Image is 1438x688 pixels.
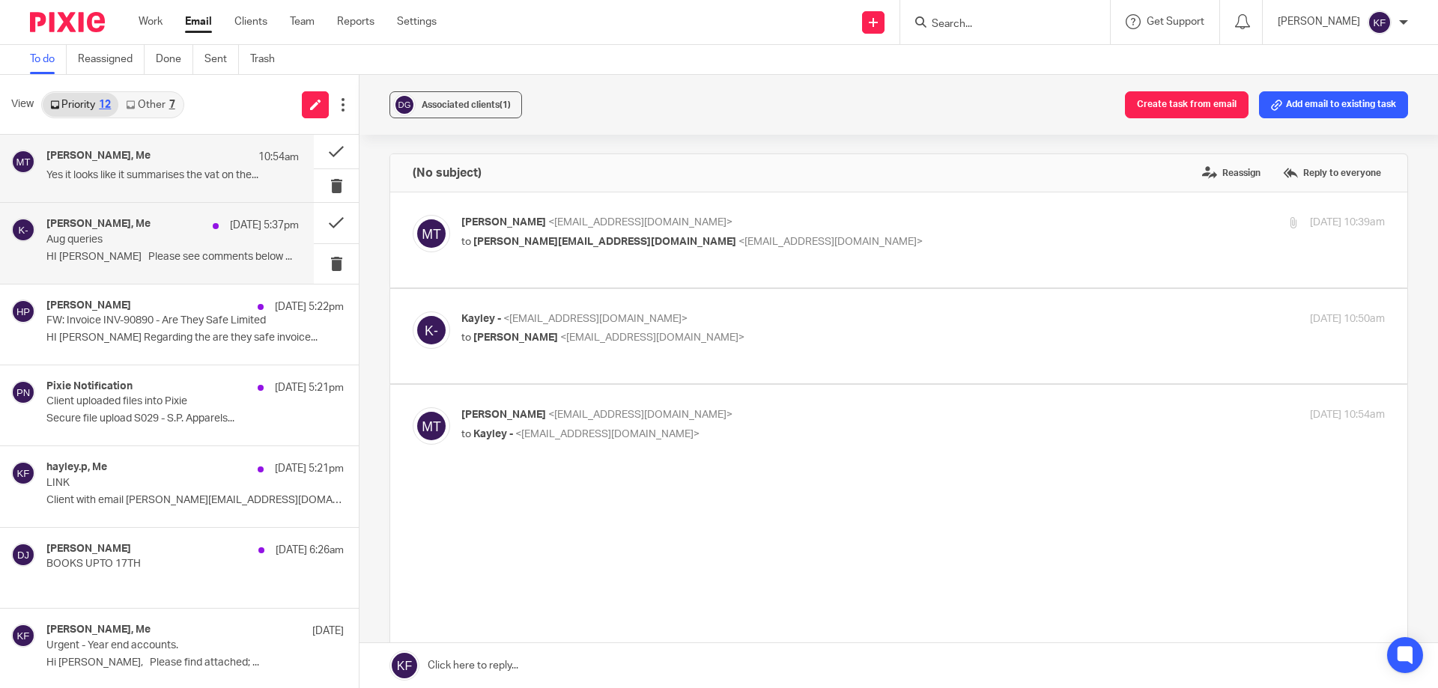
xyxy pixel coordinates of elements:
[11,218,35,242] img: svg%3E
[461,217,546,228] span: [PERSON_NAME]
[1278,14,1360,29] p: [PERSON_NAME]
[46,150,151,162] h4: [PERSON_NAME], Me
[185,14,212,29] a: Email
[1259,91,1408,118] button: Add email to existing task
[461,237,471,247] span: to
[1310,407,1385,423] p: [DATE] 10:54am
[312,624,344,639] p: [DATE]
[461,332,471,343] span: to
[46,494,344,507] p: Client with email [PERSON_NAME][EMAIL_ADDRESS][DOMAIN_NAME] uploaded...
[1279,162,1385,184] label: Reply to everyone
[548,410,732,420] span: <[EMAIL_ADDRESS][DOMAIN_NAME]>
[1198,162,1264,184] label: Reassign
[337,14,374,29] a: Reports
[46,332,344,344] p: HI [PERSON_NAME] Regarding the are they safe invoice...
[46,413,344,425] p: Secure file upload S029 - S.P. Apparels...
[234,14,267,29] a: Clients
[156,45,193,74] a: Done
[30,12,105,32] img: Pixie
[422,100,511,109] span: Associated clients
[169,100,175,110] div: 7
[275,461,344,476] p: [DATE] 5:21pm
[250,45,286,74] a: Trash
[46,380,133,393] h4: Pixie Notification
[46,169,299,182] p: Yes it looks like it summarises the vat on the...
[11,97,34,112] span: View
[413,215,450,252] img: svg%3E
[461,410,546,420] span: [PERSON_NAME]
[43,93,118,117] a: Priority12
[46,218,151,231] h4: [PERSON_NAME], Me
[46,477,285,490] p: LINK
[46,639,285,652] p: Urgent - Year end accounts.
[1147,16,1204,27] span: Get Support
[204,45,239,74] a: Sent
[46,234,249,246] p: Aug queries
[46,624,151,636] h4: [PERSON_NAME], Me
[1125,91,1249,118] button: Create task from email
[11,380,35,404] img: svg%3E
[413,165,482,180] h4: (No subject)
[11,624,35,648] img: svg%3E
[139,14,163,29] a: Work
[30,45,67,74] a: To do
[473,237,736,247] span: [PERSON_NAME][EMAIL_ADDRESS][DOMAIN_NAME]
[46,657,344,669] p: Hi [PERSON_NAME], Please find attached; ...
[461,429,471,439] span: to
[11,150,35,174] img: svg%3E
[515,429,700,439] span: <[EMAIL_ADDRESS][DOMAIN_NAME]>
[413,311,450,349] img: svg%3E
[46,299,131,312] h4: [PERSON_NAME]
[11,299,35,323] img: svg%3E
[397,14,437,29] a: Settings
[230,218,299,233] p: [DATE] 5:37pm
[1310,311,1385,327] p: [DATE] 10:50am
[1310,215,1385,231] p: [DATE] 10:39am
[11,543,35,567] img: svg%3E
[99,100,111,110] div: 12
[500,100,511,109] span: (1)
[46,543,131,555] h4: [PERSON_NAME]
[118,93,182,117] a: Other7
[46,314,285,327] p: FW: Invoice INV-90890 - Are They Safe Limited
[413,407,450,445] img: svg%3E
[473,332,558,343] span: [PERSON_NAME]
[290,14,315,29] a: Team
[46,461,107,474] h4: hayley.p, Me
[461,314,501,324] span: Kayley -
[503,314,688,324] span: <[EMAIL_ADDRESS][DOMAIN_NAME]>
[46,251,299,264] p: HI [PERSON_NAME] Please see comments below ...
[560,332,744,343] span: <[EMAIL_ADDRESS][DOMAIN_NAME]>
[276,543,344,558] p: [DATE] 6:26am
[930,18,1065,31] input: Search
[389,91,522,118] button: Associated clients(1)
[11,461,35,485] img: svg%3E
[258,150,299,165] p: 10:54am
[275,299,344,314] p: [DATE] 5:22pm
[548,217,732,228] span: <[EMAIL_ADDRESS][DOMAIN_NAME]>
[275,380,344,395] p: [DATE] 5:21pm
[473,429,513,439] span: Kayley -
[1368,10,1392,34] img: svg%3E
[393,94,416,116] img: svg%3E
[46,558,285,570] p: BOOKS UPTO 17TH
[78,45,145,74] a: Reassigned
[46,395,285,408] p: Client uploaded files into Pixie
[738,237,923,247] span: <[EMAIL_ADDRESS][DOMAIN_NAME]>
